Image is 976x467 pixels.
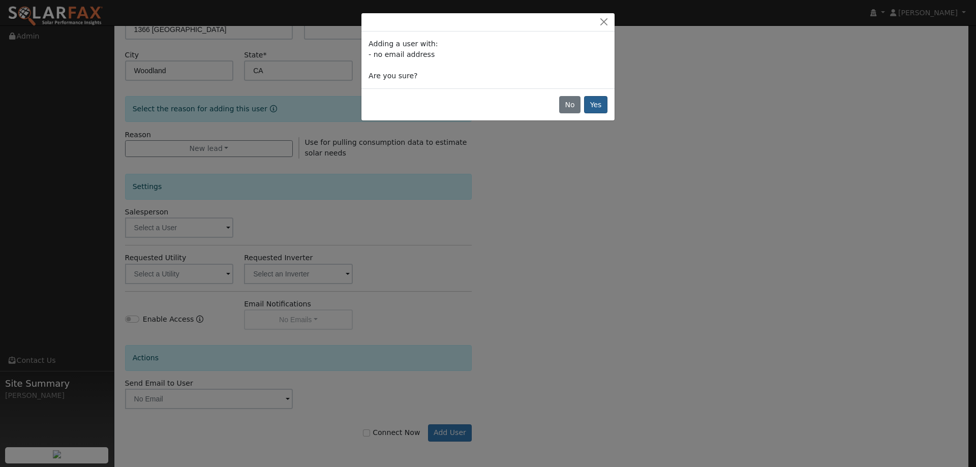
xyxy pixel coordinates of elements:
[559,96,581,113] button: No
[584,96,607,113] button: Yes
[597,17,611,27] button: Close
[369,50,435,58] span: - no email address
[369,72,417,80] span: Are you sure?
[369,40,438,48] span: Adding a user with:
